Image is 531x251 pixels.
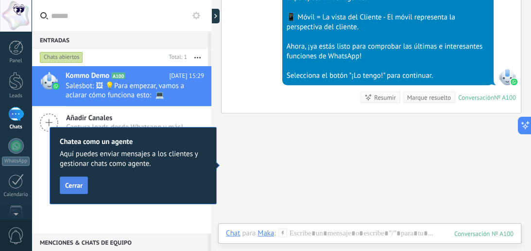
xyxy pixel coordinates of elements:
a: Kommo Demo A100 [DATE] 15:29 Salesbot: 🖼 💡Para empezar, vamos a aclarar cómo funciona esto: 💻 Kom... [32,66,211,106]
div: Total: 1 [165,53,187,62]
div: Mostrar [210,9,220,23]
img: waba.svg [52,83,59,90]
span: para [242,229,256,238]
span: Cerrar [65,182,83,189]
span: A100 [111,72,125,79]
button: Más [187,49,208,66]
button: Cerrar [60,177,88,194]
span: Añadir Canales [66,113,183,123]
div: Chats [2,124,30,130]
span: SalesBot [498,68,516,85]
div: Selecciona el botón "¡Lo tengo!" para continuar. [287,71,489,81]
div: Marque resuelto [407,93,451,102]
div: Maka [257,229,274,237]
span: [DATE] 15:29 [169,71,204,81]
div: 📱 Móvil = La vista del Cliente - El móvil representa la perspectiva del cliente. [287,13,489,32]
div: Leads [2,93,30,99]
span: : [274,229,275,238]
div: Chats abiertos [40,52,83,63]
div: Calendario [2,192,30,198]
div: Panel [2,58,30,64]
div: № A100 [494,93,516,102]
div: Entradas [32,31,208,49]
span: Salesbot: 🖼 💡Para empezar, vamos a aclarar cómo funciona esto: 💻 Kommo = La vista del Agente - La... [66,81,186,100]
div: Ahora, ¡ya estás listo para comprobar las últimas e interesantes funciones de WhatsApp! [287,42,489,61]
span: Captura leads desde Whatsapp y más! [66,123,183,132]
span: Aquí puedes enviar mensajes a los clientes y gestionar chats como agente. [60,149,206,169]
h2: Chatea como un agente [60,137,206,146]
img: waba.svg [511,78,517,85]
div: WhatsApp [2,157,30,166]
div: Menciones & Chats de equipo [32,233,208,251]
div: Resumir [374,93,396,102]
span: Kommo Demo [66,71,109,81]
div: 100 [454,230,514,238]
div: Conversación [458,93,494,102]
